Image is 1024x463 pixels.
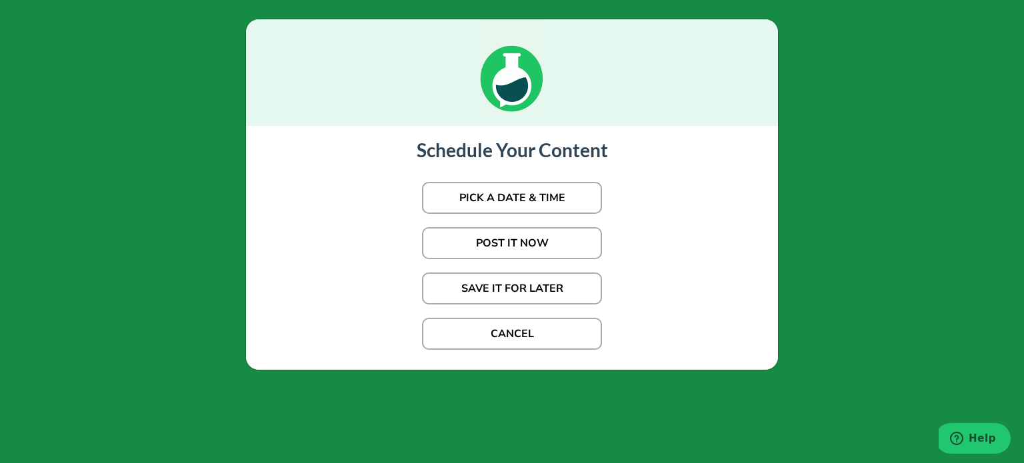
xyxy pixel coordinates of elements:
iframe: Opens a widget where you can find more information [939,423,1011,456]
button: SAVE IT FOR LATER [422,272,602,304]
button: CANCEL [422,318,602,350]
h3: Schedule Your Content [259,139,765,162]
img: loading_green.c7b22621.gif [479,19,545,115]
button: PICK A DATE & TIME [422,182,602,214]
button: POST IT NOW [422,227,602,259]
